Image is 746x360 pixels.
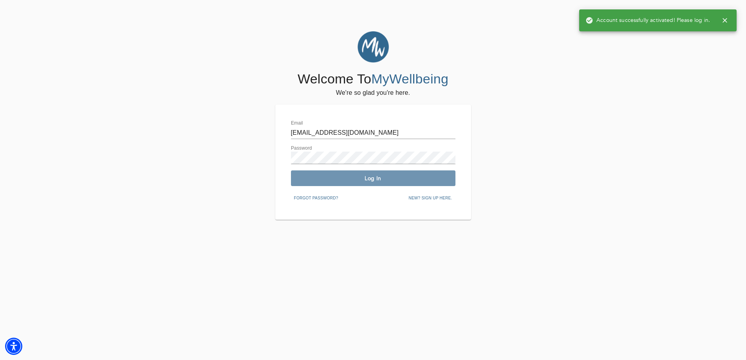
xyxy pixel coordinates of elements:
[336,87,410,98] h6: We're so glad you're here.
[294,195,338,202] span: Forgot password?
[5,338,22,355] div: Accessibility Menu
[585,16,710,24] span: Account successfully activated! Please log in.
[405,192,455,204] button: New? Sign up here.
[408,195,452,202] span: New? Sign up here.
[291,170,455,186] button: Log In
[298,71,448,87] h4: Welcome To
[371,71,448,86] span: MyWellbeing
[291,146,312,151] label: Password
[291,194,341,201] a: Forgot password?
[291,192,341,204] button: Forgot password?
[291,121,303,126] label: Email
[294,175,452,182] span: Log In
[358,31,389,63] img: MyWellbeing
